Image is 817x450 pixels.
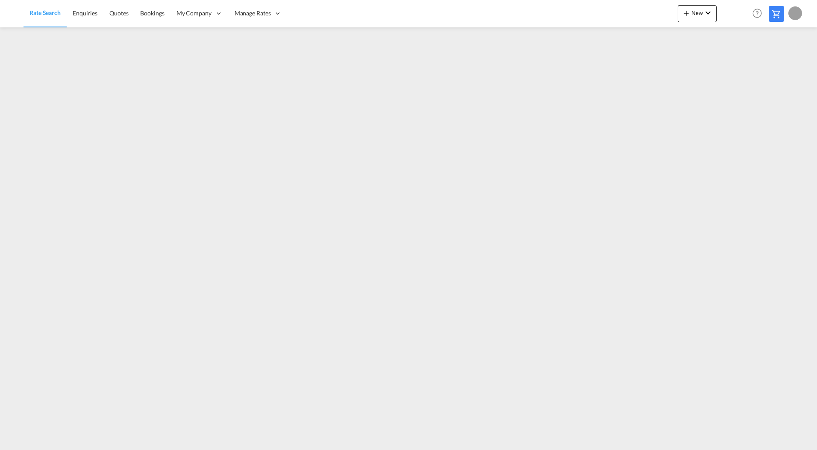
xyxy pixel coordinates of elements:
md-icon: icon-chevron-down [703,8,713,18]
span: Help [750,6,764,21]
span: My Company [176,9,212,18]
div: Help [750,6,769,21]
span: Manage Rates [235,9,271,18]
span: Bookings [140,9,164,17]
span: Enquiries [73,9,97,17]
span: Quotes [109,9,128,17]
md-icon: icon-plus 400-fg [681,8,691,18]
button: icon-plus 400-fgNewicon-chevron-down [678,5,717,22]
span: New [681,9,713,16]
span: Rate Search [29,9,61,16]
